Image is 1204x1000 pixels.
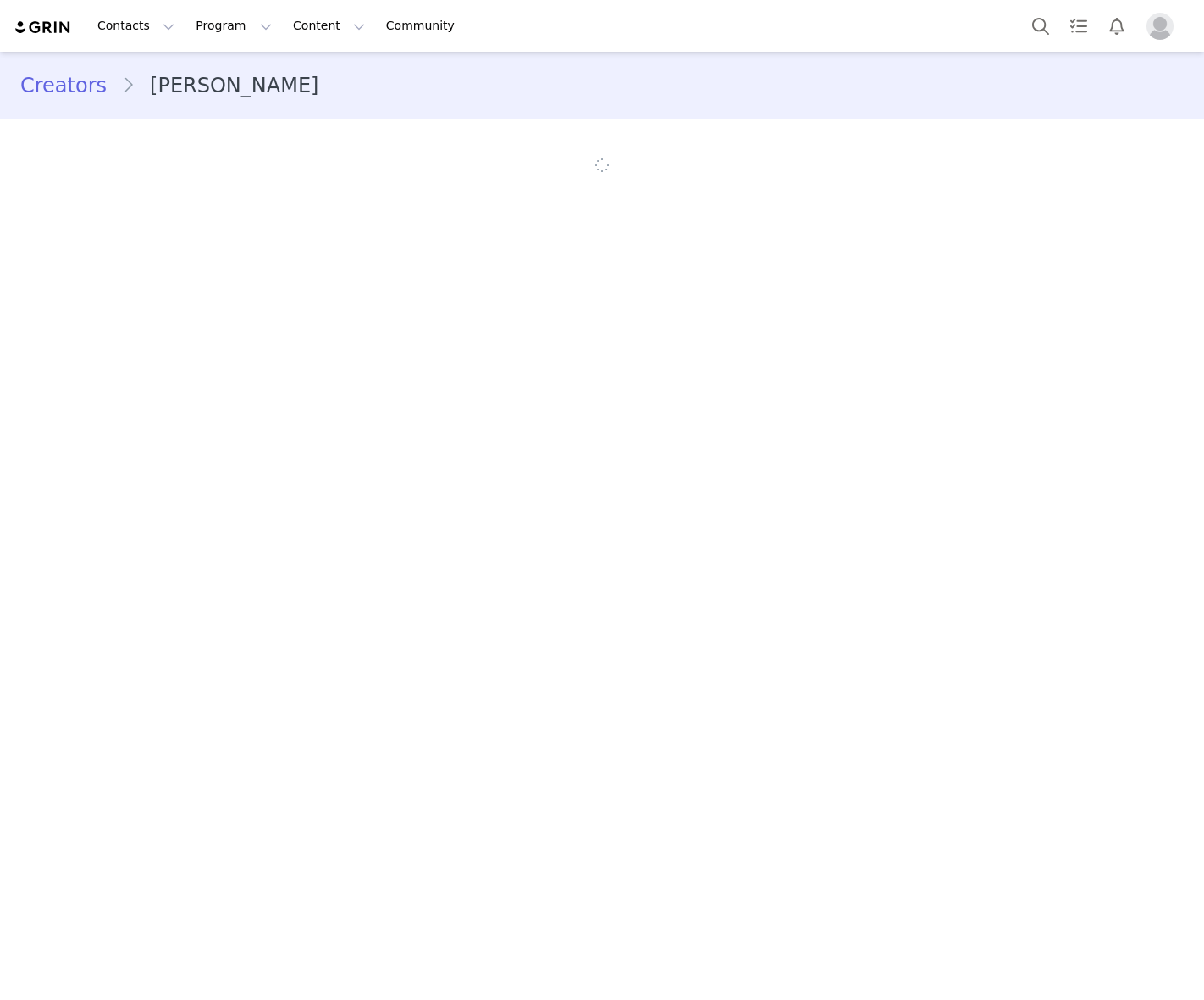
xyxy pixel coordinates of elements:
button: Notifications [1098,7,1135,45]
button: Program [185,7,282,45]
a: Community [376,7,472,45]
img: grin logo [14,19,73,36]
img: placeholder-profile.jpg [1146,13,1174,40]
button: Profile [1136,13,1190,40]
a: Tasks [1060,7,1097,45]
button: Contacts [87,7,185,45]
a: Creators [20,70,122,101]
button: Search [1022,7,1059,45]
button: Content [283,7,375,45]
